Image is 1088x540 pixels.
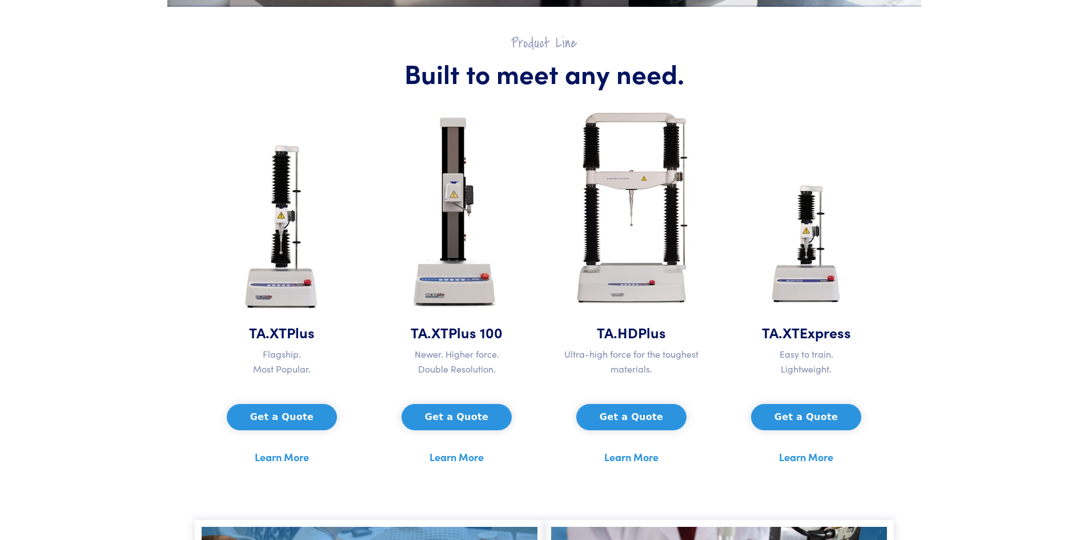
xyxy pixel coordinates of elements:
h5: TA.XT [376,322,537,342]
p: Easy to train. Lightweight. [726,347,887,376]
span: Plus 100 [448,322,503,342]
img: ta-xt-100-analyzer.jpg [400,102,514,322]
a: Learn More [255,449,309,466]
h5: TA.XT [202,322,363,342]
span: Express [800,322,851,342]
h1: Built to meet any need. [202,57,887,90]
h5: TA.HD [551,322,712,342]
button: Get a Quote [751,404,861,430]
img: ta-hd-analyzer.jpg [555,94,709,322]
a: Learn More [779,449,833,466]
button: Get a Quote [576,404,686,430]
p: Flagship. Most Popular. [202,347,363,376]
img: ta-xt-plus-analyzer.jpg [228,137,335,322]
h2: Product Line [202,34,887,52]
img: ta-xt-express-analyzer.jpg [757,165,856,322]
span: Plus [638,322,666,342]
span: Plus [287,322,315,342]
a: Learn More [604,449,659,466]
a: Learn More [429,449,484,466]
button: Get a Quote [227,404,337,430]
p: Newer. Higher force. Double Resolution. [376,347,537,376]
h5: TA.XT [726,322,887,342]
p: Ultra-high force for the toughest materials. [551,347,712,376]
button: Get a Quote [402,404,512,430]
